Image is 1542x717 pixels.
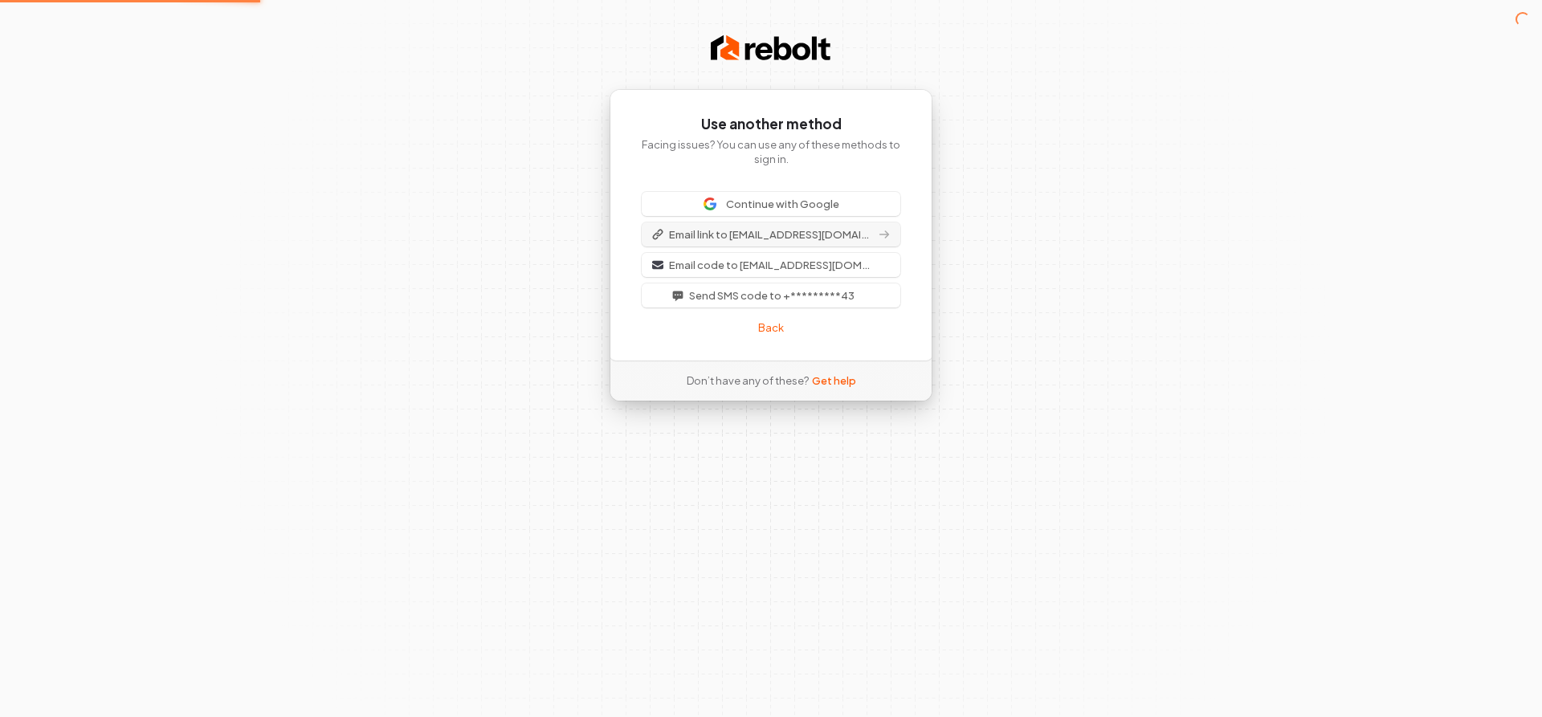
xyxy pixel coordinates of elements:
[812,373,856,388] a: Get help
[642,192,900,216] button: Sign in with GoogleContinue with Google
[642,222,900,246] button: Email link to [EMAIL_ADDRESS][DOMAIN_NAME]
[642,115,900,134] h1: Use another method
[687,373,809,388] span: Don’t have any of these?
[642,137,900,166] p: Facing issues? You can use any of these methods to sign in.
[711,32,831,64] img: Rebolt Logo
[642,253,900,277] button: Email code to [EMAIL_ADDRESS][DOMAIN_NAME]
[726,197,839,211] span: Continue with Google
[669,258,875,272] span: Email code to [EMAIL_ADDRESS][DOMAIN_NAME]
[758,320,784,335] a: Back
[704,198,716,210] img: Sign in with Google
[669,227,875,242] span: Email link to [EMAIL_ADDRESS][DOMAIN_NAME]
